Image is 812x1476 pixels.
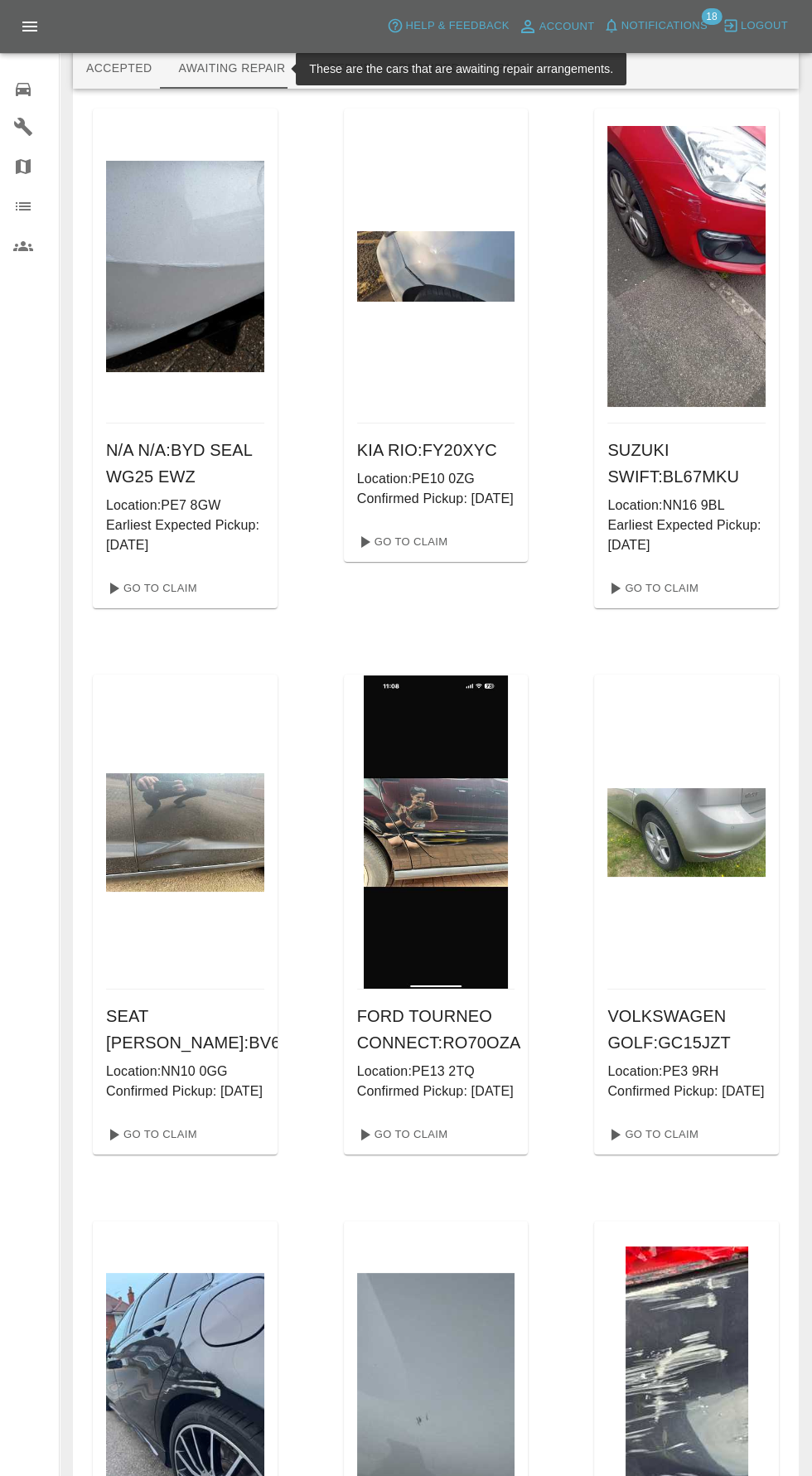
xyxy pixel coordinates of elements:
button: Paid [473,49,548,89]
p: Location: PE7 8GW [106,496,264,515]
p: Confirmed Pickup: [DATE] [357,489,515,509]
p: Location: NN16 9BL [607,496,766,515]
button: Logout [718,13,792,39]
button: Open drawer [10,7,50,46]
p: Location: PE13 2TQ [357,1062,515,1082]
p: Earliest Expected Pickup: [DATE] [106,515,264,555]
a: Go To Claim [350,1121,452,1148]
p: Earliest Expected Pickup: [DATE] [607,515,766,555]
span: Account [539,17,595,36]
h6: N/A N/A : BYD SEAL WG25 EWZ [106,437,264,490]
a: Go To Claim [99,575,201,602]
h6: SEAT [PERSON_NAME] : BV69HVW [106,1003,264,1056]
p: Confirmed Pickup: [DATE] [106,1082,264,1101]
button: Notifications [599,13,712,39]
p: Location: NN10 0GG [106,1062,264,1082]
a: Account [514,13,599,40]
button: Repaired [385,49,473,89]
a: Go To Claim [350,529,452,555]
h6: KIA RIO : FY20XYC [357,437,515,463]
button: In Repair [299,49,386,89]
p: Confirmed Pickup: [DATE] [357,1082,515,1101]
a: Go To Claim [601,1121,703,1148]
button: Accepted [73,49,165,89]
h6: FORD TOURNEO CONNECT : RO70OZA [357,1003,515,1056]
h6: SUZUKI SWIFT : BL67MKU [607,437,766,490]
p: Location: PE10 0ZG [357,469,515,489]
span: Help & Feedback [405,17,509,36]
button: Awaiting Repair [165,49,298,89]
span: Logout [741,17,788,36]
p: Confirmed Pickup: [DATE] [607,1082,766,1101]
button: Help & Feedback [383,13,513,39]
a: Go To Claim [99,1121,201,1148]
span: 18 [701,8,722,25]
h6: VOLKSWAGEN GOLF : GC15JZT [607,1003,766,1056]
span: Notifications [621,17,708,36]
p: Location: PE3 9RH [607,1062,766,1082]
a: Go To Claim [601,575,703,602]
